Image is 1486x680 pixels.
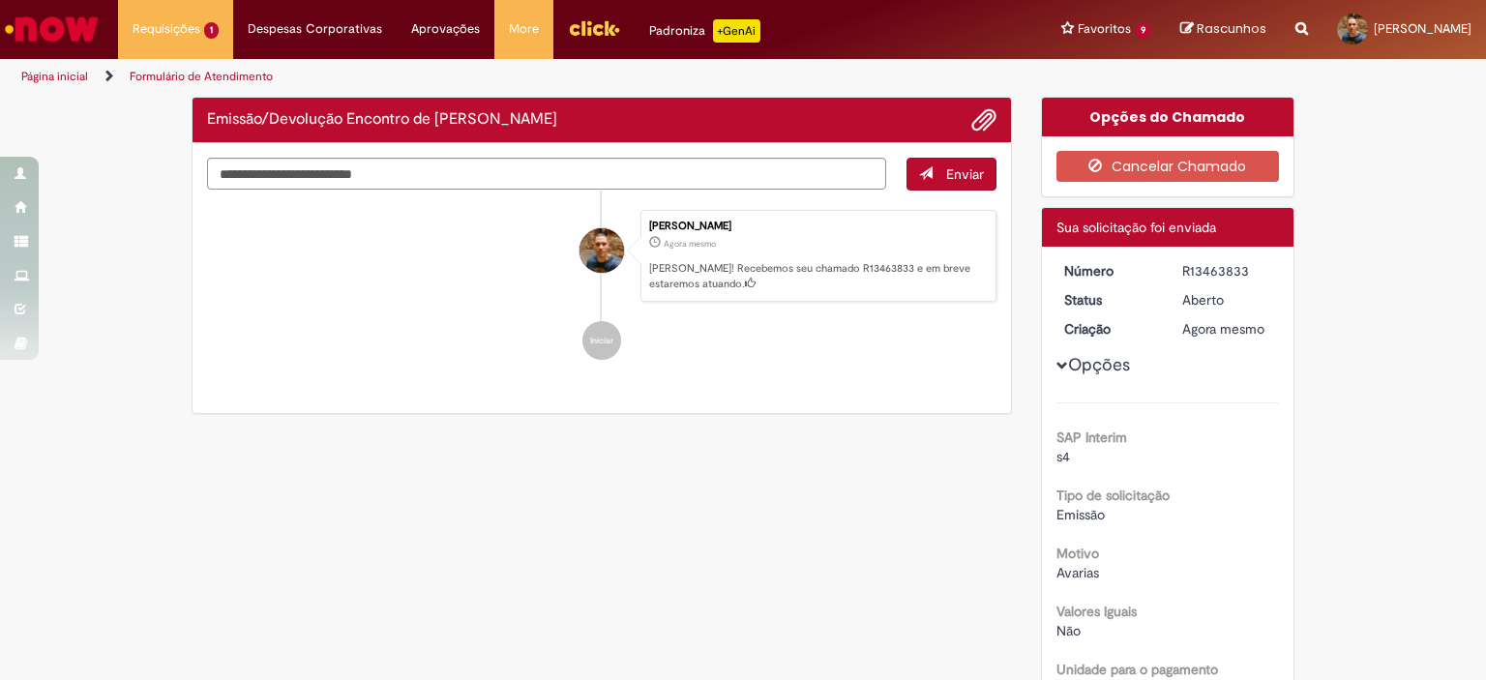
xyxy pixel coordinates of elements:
b: Valores Iguais [1056,603,1137,620]
ul: Histórico de tíquete [207,191,996,380]
a: Rascunhos [1180,20,1266,39]
button: Adicionar anexos [971,107,996,133]
div: Padroniza [649,19,760,43]
dt: Número [1050,261,1169,281]
button: Enviar [906,158,996,191]
span: s4 [1056,448,1070,465]
img: ServiceNow [2,10,102,48]
span: Agora mesmo [1182,320,1264,338]
div: Aberto [1182,290,1272,310]
div: Fabio Fernandes Da Silva [580,228,624,273]
h2: Emissão/Devolução Encontro de Contas Fornecedor Histórico de tíquete [207,111,557,129]
div: Opções do Chamado [1042,98,1294,136]
b: Tipo de solicitação [1056,487,1170,504]
li: Fabio Fernandes Da Silva [207,210,996,303]
span: Rascunhos [1197,19,1266,38]
span: 9 [1135,22,1151,39]
time: 29/08/2025 17:37:45 [664,238,716,250]
time: 29/08/2025 17:37:45 [1182,320,1264,338]
dt: Criação [1050,319,1169,339]
span: Favoritos [1078,19,1131,39]
span: Emissão [1056,506,1105,523]
b: Unidade para o pagamento [1056,661,1218,678]
span: 1 [204,22,219,39]
span: Requisições [133,19,200,39]
span: Aprovações [411,19,480,39]
span: [PERSON_NAME] [1374,20,1471,37]
div: R13463833 [1182,261,1272,281]
span: Enviar [946,165,984,183]
div: 29/08/2025 17:37:45 [1182,319,1272,339]
p: [PERSON_NAME]! Recebemos seu chamado R13463833 e em breve estaremos atuando. [649,261,986,291]
ul: Trilhas de página [15,59,976,95]
a: Página inicial [21,69,88,84]
b: Motivo [1056,545,1099,562]
span: Avarias [1056,564,1099,581]
span: Não [1056,622,1081,639]
div: [PERSON_NAME] [649,221,986,232]
button: Cancelar Chamado [1056,151,1280,182]
b: SAP Interim [1056,429,1127,446]
dt: Status [1050,290,1169,310]
span: More [509,19,539,39]
img: click_logo_yellow_360x200.png [568,14,620,43]
textarea: Digite sua mensagem aqui... [207,158,886,191]
a: Formulário de Atendimento [130,69,273,84]
span: Sua solicitação foi enviada [1056,219,1216,236]
span: Despesas Corporativas [248,19,382,39]
span: Agora mesmo [664,238,716,250]
p: +GenAi [713,19,760,43]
